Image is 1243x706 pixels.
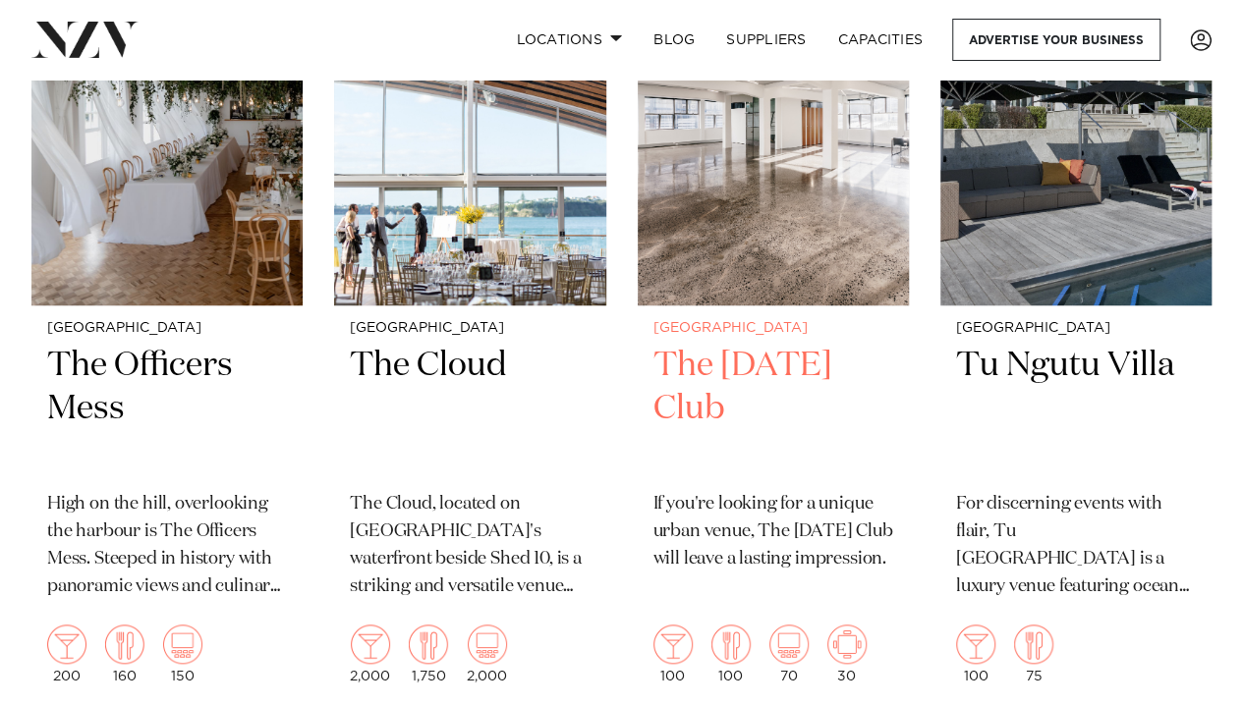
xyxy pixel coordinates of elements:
[711,625,751,664] img: dining.png
[47,491,287,601] p: High on the hill, overlooking the harbour is The Officers Mess. Steeped in history with panoramic...
[350,491,590,601] p: The Cloud, located on [GEOGRAPHIC_DATA]'s waterfront beside Shed 10, is a striking and versatile ...
[822,19,939,61] a: Capacities
[105,625,144,664] img: dining.png
[827,625,867,664] img: meeting.png
[350,625,390,683] div: 2,000
[1014,625,1053,664] img: dining.png
[163,625,202,664] img: theatre.png
[1014,625,1053,683] div: 75
[769,625,809,683] div: 70
[468,625,507,664] img: theatre.png
[47,625,86,683] div: 200
[638,19,710,61] a: BLOG
[956,321,1196,336] small: [GEOGRAPHIC_DATA]
[409,625,448,683] div: 1,750
[47,344,287,476] h2: The Officers Mess
[409,625,448,664] img: dining.png
[467,625,507,683] div: 2,000
[351,625,390,664] img: cocktail.png
[653,625,693,683] div: 100
[47,321,287,336] small: [GEOGRAPHIC_DATA]
[710,19,821,61] a: SUPPLIERS
[500,19,638,61] a: Locations
[956,625,995,664] img: cocktail.png
[711,625,751,683] div: 100
[956,625,995,683] div: 100
[163,625,202,683] div: 150
[653,344,893,476] h2: The [DATE] Club
[956,344,1196,476] h2: Tu Ngutu Villa
[653,491,893,573] p: If you're looking for a unique urban venue, The [DATE] Club will leave a lasting impression.
[956,491,1196,601] p: For discerning events with flair, Tu [GEOGRAPHIC_DATA] is a luxury venue featuring ocean views in...
[653,321,893,336] small: [GEOGRAPHIC_DATA]
[653,625,693,664] img: cocktail.png
[952,19,1160,61] a: Advertise your business
[769,625,809,664] img: theatre.png
[350,344,590,476] h2: The Cloud
[47,625,86,664] img: cocktail.png
[827,625,867,683] div: 30
[31,22,139,57] img: nzv-logo.png
[105,625,144,683] div: 160
[350,321,590,336] small: [GEOGRAPHIC_DATA]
